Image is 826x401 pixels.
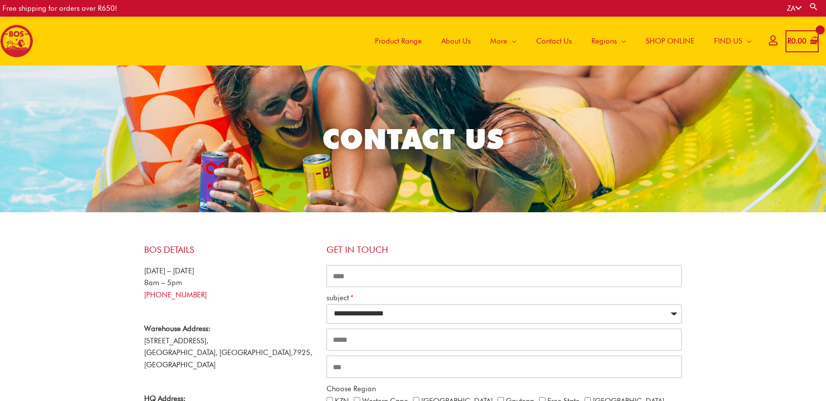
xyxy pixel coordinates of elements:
[714,26,742,56] span: FIND US
[480,17,526,66] a: More
[787,4,802,13] a: ZA
[144,278,182,287] span: 8am – 5pm
[326,245,682,255] h4: Get in touch
[809,2,819,11] a: Search button
[144,267,194,275] span: [DATE] – [DATE]
[326,383,376,395] label: Choose Region
[646,26,695,56] span: SHOP ONLINE
[144,290,207,299] a: [PHONE_NUMBER]
[144,245,317,255] h4: BOS Details
[787,37,791,45] span: R
[432,17,480,66] a: About Us
[526,17,582,66] a: Contact Us
[582,17,636,66] a: Regions
[326,292,353,304] label: subject
[787,37,806,45] bdi: 0.00
[785,30,819,52] a: View Shopping Cart, empty
[144,348,293,357] span: [GEOGRAPHIC_DATA], [GEOGRAPHIC_DATA],
[144,336,208,345] span: [STREET_ADDRESS],
[358,17,761,66] nav: Site Navigation
[375,26,422,56] span: Product Range
[365,17,432,66] a: Product Range
[591,26,617,56] span: Regions
[490,26,507,56] span: More
[140,121,686,157] h2: CONTACT US
[441,26,471,56] span: About Us
[144,324,211,333] strong: Warehouse Address:
[636,17,704,66] a: SHOP ONLINE
[536,26,572,56] span: Contact Us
